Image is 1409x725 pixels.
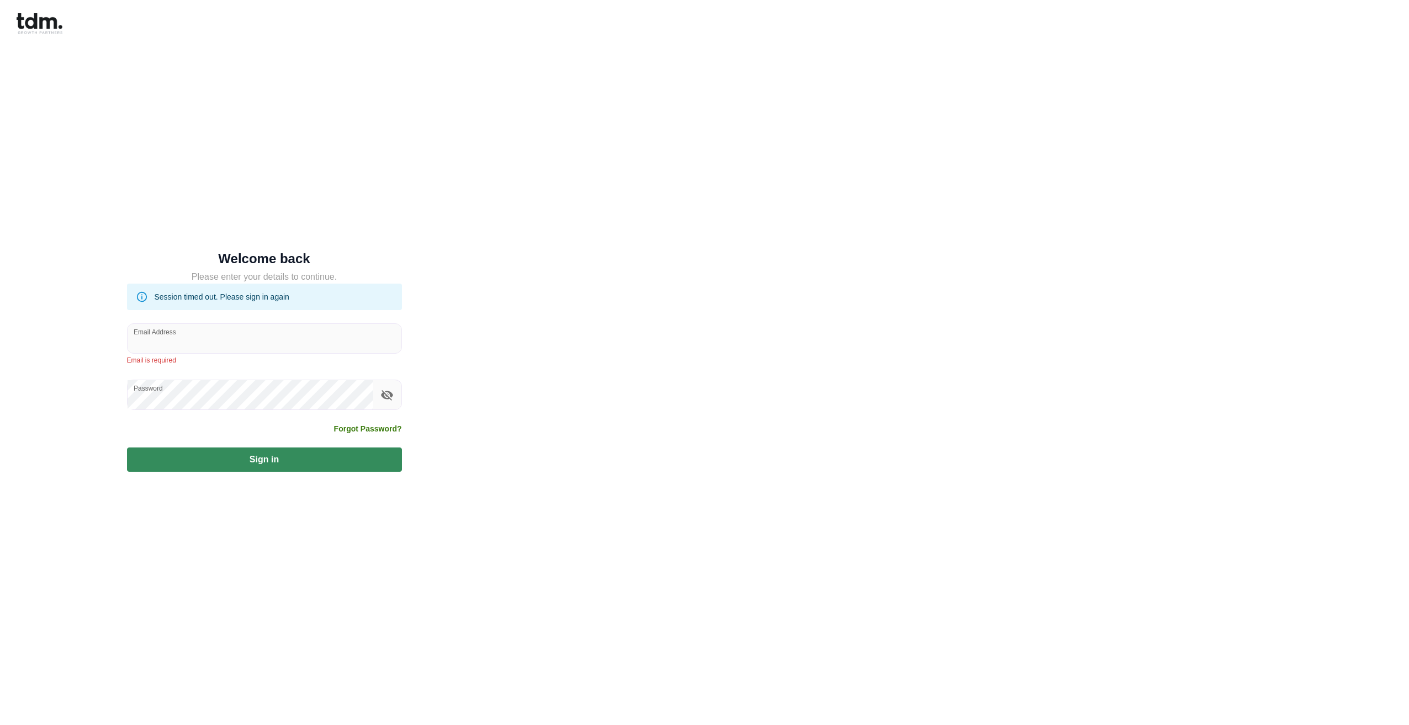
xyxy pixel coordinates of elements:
h5: Please enter your details to continue. [127,270,402,284]
label: Password [134,383,163,393]
button: toggle password visibility [378,386,396,404]
p: Email is required [127,355,402,366]
a: Forgot Password? [334,423,402,434]
div: Session timed out. Please sign in again [155,287,289,307]
label: Email Address [134,327,176,337]
button: Sign in [127,447,402,472]
h5: Welcome back [127,253,402,264]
